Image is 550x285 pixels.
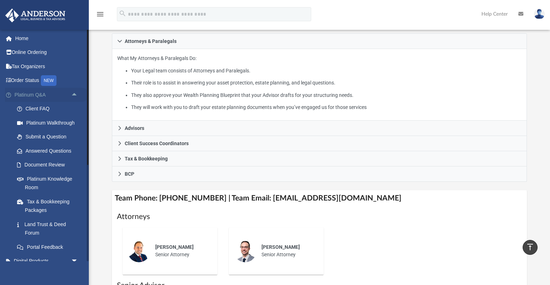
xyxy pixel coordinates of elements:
a: Answered Questions [10,144,89,158]
a: Submit a Question [10,130,89,144]
a: Digital Productsarrow_drop_down [5,254,89,268]
a: Land Trust & Deed Forum [10,217,89,240]
a: Platinum Knowledge Room [10,172,89,194]
a: Portal Feedback [10,240,89,254]
div: Senior Attorney [257,239,319,263]
a: Tax & Bookkeeping [112,151,527,166]
div: Senior Attorney [150,239,212,263]
span: Client Success Coordinators [125,141,189,146]
span: Tax & Bookkeeping [125,156,168,161]
span: BCP [125,171,134,176]
img: thumbnail [234,240,257,262]
span: [PERSON_NAME] [261,244,300,250]
span: [PERSON_NAME] [155,244,194,250]
a: Tax & Bookkeeping Packages [10,194,89,217]
a: Online Ordering [5,45,89,60]
a: Tax Organizers [5,59,89,73]
a: vertical_align_top [523,240,538,255]
img: thumbnail [128,240,150,262]
i: search [119,10,126,17]
a: Client FAQ [10,102,89,116]
img: User Pic [534,9,545,19]
a: Document Review [10,158,89,172]
a: Order StatusNEW [5,73,89,88]
a: Platinum Q&Aarrow_drop_up [5,88,89,102]
h1: Attorneys [117,212,522,222]
li: They also approve your Wealth Planning Blueprint that your Advisor drafts for your structuring ne... [131,91,522,100]
a: Attorneys & Paralegals [112,33,527,49]
span: Advisors [125,126,144,131]
a: Advisors [112,121,527,136]
i: vertical_align_top [526,243,534,251]
a: Platinum Walkthrough [10,116,89,130]
span: arrow_drop_down [71,254,85,269]
a: menu [96,13,104,18]
div: NEW [41,75,56,86]
h4: Team Phone: [PHONE_NUMBER] | Team Email: [EMAIL_ADDRESS][DOMAIN_NAME] [112,190,527,206]
li: They will work with you to draft your estate planning documents when you’ve engaged us for those ... [131,103,522,112]
p: What My Attorneys & Paralegals Do: [117,54,522,112]
span: arrow_drop_up [71,88,85,102]
img: Anderson Advisors Platinum Portal [3,9,68,22]
a: Home [5,31,89,45]
span: Attorneys & Paralegals [125,39,177,44]
div: Attorneys & Paralegals [112,49,527,121]
li: Your Legal team consists of Attorneys and Paralegals. [131,66,522,75]
i: menu [96,10,104,18]
a: BCP [112,166,527,182]
a: Client Success Coordinators [112,136,527,151]
li: Their role is to assist in answering your asset protection, estate planning, and legal questions. [131,78,522,87]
